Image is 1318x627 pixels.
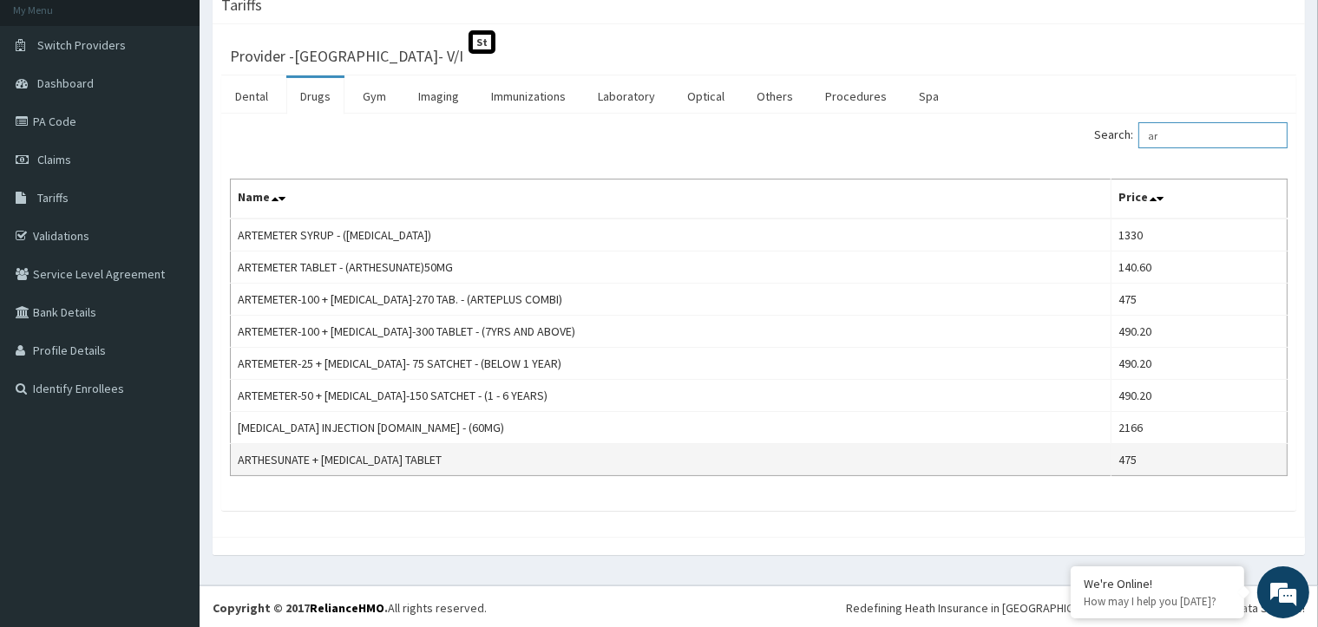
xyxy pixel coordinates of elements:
[1094,122,1288,148] label: Search:
[101,198,239,373] span: We're online!
[404,78,473,114] a: Imaging
[310,600,384,616] a: RelianceHMO
[1111,348,1288,380] td: 490.20
[90,97,292,120] div: Chat with us now
[231,380,1111,412] td: ARTEMETER-50 + [MEDICAL_DATA]-150 SATCHET - (1 - 6 YEARS)
[584,78,669,114] a: Laboratory
[231,180,1111,219] th: Name
[231,444,1111,476] td: ARTHESUNATE + [MEDICAL_DATA] TABLET
[1111,219,1288,251] td: 1330
[213,600,388,616] strong: Copyright © 2017 .
[230,49,463,64] h3: Provider - [GEOGRAPHIC_DATA]- V/I
[349,78,400,114] a: Gym
[231,251,1111,284] td: ARTEMETER TABLET - (ARTHESUNATE)50MG
[811,78,901,114] a: Procedures
[32,87,70,130] img: d_794563401_company_1708531726252_794563401
[231,284,1111,316] td: ARTEMETER-100 + [MEDICAL_DATA]-270 TAB. - (ARTEPLUS COMBI)
[1138,122,1288,148] input: Search:
[285,9,326,50] div: Minimize live chat window
[1111,444,1288,476] td: 475
[1084,594,1231,609] p: How may I help you today?
[37,190,69,206] span: Tariffs
[1111,316,1288,348] td: 490.20
[231,219,1111,251] td: ARTEMETER SYRUP - ([MEDICAL_DATA])
[743,78,807,114] a: Others
[231,412,1111,444] td: [MEDICAL_DATA] INJECTION [DOMAIN_NAME] - (60MG)
[286,78,344,114] a: Drugs
[905,78,953,114] a: Spa
[846,599,1305,617] div: Redefining Heath Insurance in [GEOGRAPHIC_DATA] using Telemedicine and Data Science!
[37,75,94,91] span: Dashboard
[231,348,1111,380] td: ARTEMETER-25 + [MEDICAL_DATA]- 75 SATCHET - (BELOW 1 YEAR)
[1111,380,1288,412] td: 490.20
[1084,576,1231,591] div: We're Online!
[37,152,71,167] span: Claims
[469,30,495,54] span: St
[221,78,282,114] a: Dental
[1111,284,1288,316] td: 475
[231,316,1111,348] td: ARTEMETER-100 + [MEDICAL_DATA]-300 TABLET - (7YRS AND ABOVE)
[9,432,331,493] textarea: Type your message and hit 'Enter'
[477,78,580,114] a: Immunizations
[1111,180,1288,219] th: Price
[1111,251,1288,284] td: 140.60
[673,78,738,114] a: Optical
[1111,412,1288,444] td: 2166
[37,37,126,53] span: Switch Providers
